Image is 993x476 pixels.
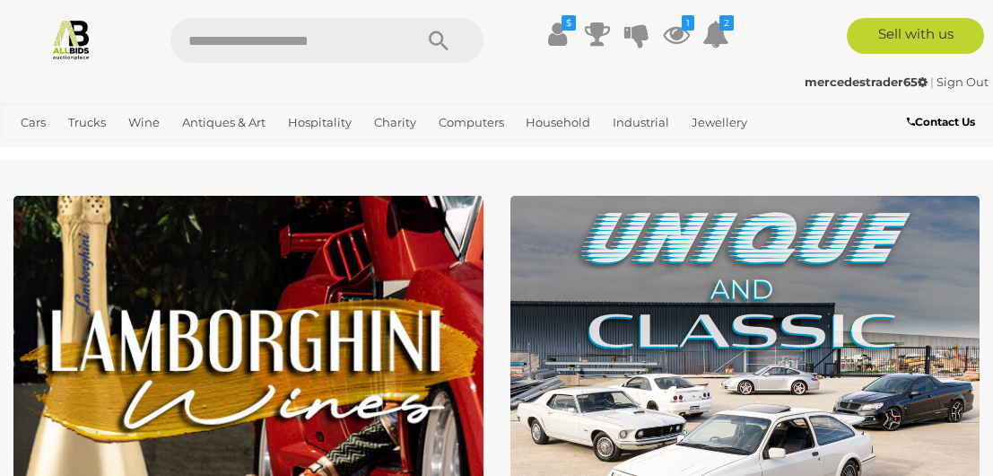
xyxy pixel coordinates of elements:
[129,137,271,167] a: [GEOGRAPHIC_DATA]
[544,18,571,50] a: $
[518,108,597,137] a: Household
[702,18,729,50] a: 2
[431,108,511,137] a: Computers
[562,15,576,31] i: $
[367,108,423,137] a: Charity
[805,75,930,89] a: mercedestrader65
[70,137,121,167] a: Sports
[605,108,676,137] a: Industrial
[50,18,92,60] img: Allbids.com.au
[684,108,754,137] a: Jewellery
[121,108,167,137] a: Wine
[281,108,359,137] a: Hospitality
[682,15,694,31] i: 1
[13,108,53,137] a: Cars
[663,18,690,50] a: 1
[719,15,734,31] i: 2
[394,18,483,63] button: Search
[175,108,273,137] a: Antiques & Art
[907,115,975,128] b: Contact Us
[13,137,62,167] a: Office
[930,75,934,89] span: |
[936,75,989,89] a: Sign Out
[847,18,984,54] a: Sell with us
[907,112,980,132] a: Contact Us
[61,108,113,137] a: Trucks
[805,75,928,89] strong: mercedestrader65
